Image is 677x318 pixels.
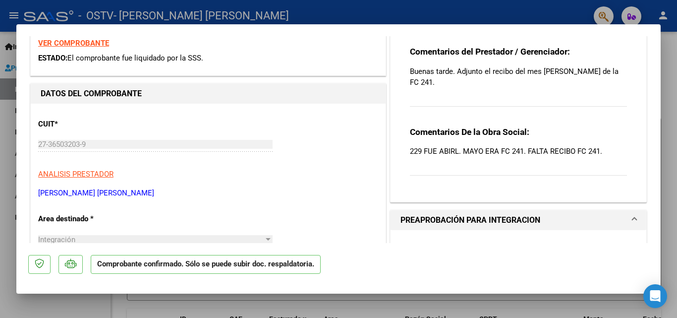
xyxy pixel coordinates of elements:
[410,66,627,88] p: Buenas tarde. Adjunto el recibo del mes [PERSON_NAME] de la FC 241.
[391,210,646,230] mat-expansion-panel-header: PREAPROBACIÓN PARA INTEGRACION
[643,284,667,308] div: Open Intercom Messenger
[410,127,529,137] strong: Comentarios De la Obra Social:
[67,54,203,63] span: El comprobante fue liquidado por la SSS.
[38,213,140,225] p: Area destinado *
[391,30,646,202] div: COMENTARIOS
[38,235,75,244] span: Integración
[38,170,113,179] span: ANALISIS PRESTADOR
[410,47,570,57] strong: Comentarios del Prestador / Gerenciador:
[38,119,140,130] p: CUIT
[38,188,378,199] p: [PERSON_NAME] [PERSON_NAME]
[41,89,142,98] strong: DATOS DEL COMPROBANTE
[38,39,109,48] a: VER COMPROBANTE
[400,214,540,226] h1: PREAPROBACIÓN PARA INTEGRACION
[91,255,321,274] p: Comprobante confirmado. Sólo se puede subir doc. respaldatoria.
[38,54,67,63] span: ESTADO:
[410,146,627,157] p: 229 FUE ABIRL. MAYO ERA FC 241. FALTA RECIBO FC 241.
